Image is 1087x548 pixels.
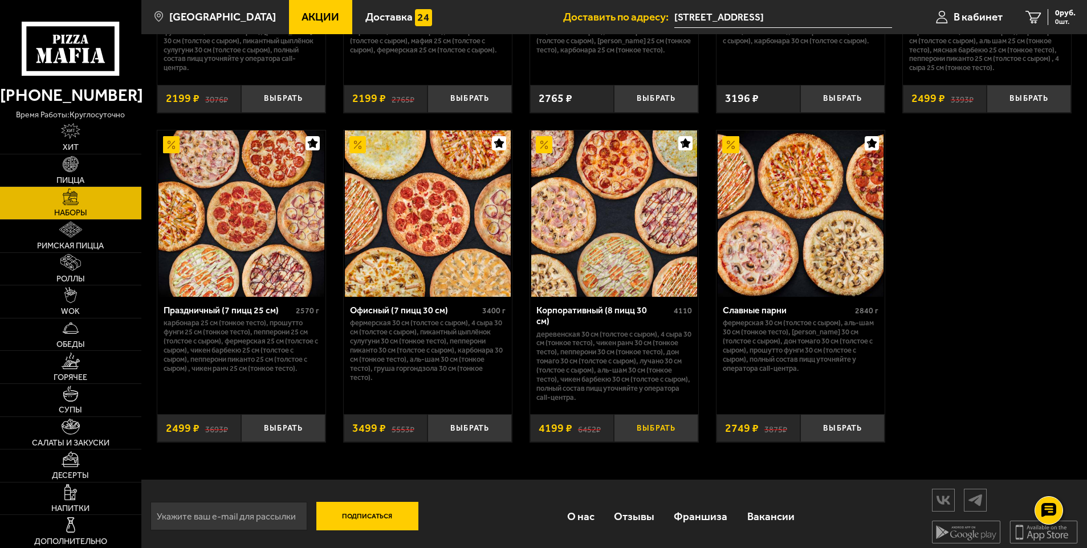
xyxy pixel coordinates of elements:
[1055,18,1076,25] span: 0 шт.
[987,85,1071,113] button: Выбрать
[166,93,200,104] span: 2199 ₽
[764,423,787,434] s: 3875 ₽
[352,423,386,434] span: 3499 ₽
[557,498,604,535] a: О нас
[392,93,414,104] s: 2765 ₽
[316,502,418,530] button: Подписаться
[56,177,84,185] span: Пицца
[61,308,80,316] span: WOK
[157,130,325,296] a: АкционныйПраздничный (7 пицц 25 см)
[911,93,945,104] span: 2499 ₽
[536,18,692,55] p: Чикен Ранч 25 см (толстое с сыром), Дракон 25 см (толстое с сыром), Чикен Барбекю 25 см (толстое ...
[964,490,986,510] img: tg
[674,7,891,28] input: Ваш адрес доставки
[578,423,601,434] s: 6452 ₽
[37,242,104,250] span: Римская пицца
[722,136,739,153] img: Акционный
[158,130,324,296] img: Праздничный (7 пицц 25 см)
[428,85,512,113] button: Выбрать
[166,423,200,434] span: 2499 ₽
[54,374,87,382] span: Горячее
[563,11,674,22] span: Доставить по адресу:
[150,502,307,530] input: Укажите ваш e-mail для рассылки
[392,423,414,434] s: 5553 ₽
[604,498,664,535] a: Отзывы
[738,498,804,535] a: Вакансии
[674,7,891,28] span: Кондратьевский проспект, 72А
[164,305,293,316] div: Праздничный (7 пицц 25 см)
[241,414,325,442] button: Выбрать
[716,130,885,296] a: АкционныйСлавные парни
[296,306,319,316] span: 2570 г
[536,305,671,326] div: Корпоративный (8 пицц 30 см)
[614,85,698,113] button: Выбрать
[536,330,692,402] p: Деревенская 30 см (толстое с сыром), 4 сыра 30 см (тонкое тесто), Чикен Ранч 30 см (тонкое тесто)...
[302,11,339,22] span: Акции
[352,93,386,104] span: 2199 ₽
[531,130,697,296] img: Корпоративный (8 пицц 30 см)
[725,423,759,434] span: 2749 ₽
[163,136,180,153] img: Акционный
[536,136,553,153] img: Акционный
[164,318,319,373] p: Карбонара 25 см (тонкое тесто), Прошутто Фунги 25 см (тонкое тесто), Пепперони 25 см (толстое с с...
[909,18,1065,72] p: Чикен Ранч 25 см (толстое с сыром), Чикен Барбекю 25 см (толстое с сыром), Карбонара 25 см (толст...
[415,9,432,26] img: 15daf4d41897b9f0e9f617042186c801.svg
[539,423,572,434] span: 4199 ₽
[63,144,79,152] span: Хит
[32,439,109,447] span: Салаты и закуски
[365,11,413,22] span: Доставка
[539,93,572,104] span: 2765 ₽
[482,306,506,316] span: 3400 г
[205,423,228,434] s: 3693 ₽
[34,538,107,546] span: Дополнительно
[800,414,885,442] button: Выбрать
[428,414,512,442] button: Выбрать
[855,306,878,316] span: 2840 г
[723,305,852,316] div: Славные парни
[54,209,87,217] span: Наборы
[56,275,85,283] span: Роллы
[725,93,759,104] span: 3196 ₽
[345,130,511,296] img: Офисный (7 пицц 30 см)
[530,130,698,296] a: АкционныйКорпоративный (8 пицц 30 см)
[350,305,479,316] div: Офисный (7 пицц 30 см)
[723,318,878,373] p: Фермерская 30 см (толстое с сыром), Аль-Шам 30 см (тонкое тесто), [PERSON_NAME] 30 см (толстое с ...
[56,341,85,349] span: Обеды
[674,306,692,316] span: 4110
[614,414,698,442] button: Выбрать
[59,406,82,414] span: Супы
[954,11,1003,22] span: В кабинет
[349,136,367,153] img: Акционный
[52,472,89,480] span: Десерты
[350,318,506,382] p: Фермерская 30 см (толстое с сыром), 4 сыра 30 см (толстое с сыром), Пикантный цыплёнок сулугуни 3...
[205,93,228,104] s: 3076 ₽
[800,85,885,113] button: Выбрать
[718,130,884,296] img: Славные парни
[344,130,512,296] a: АкционныйОфисный (7 пицц 30 см)
[933,490,954,510] img: vk
[241,85,325,113] button: Выбрать
[169,11,276,22] span: [GEOGRAPHIC_DATA]
[51,505,89,513] span: Напитки
[1055,9,1076,17] span: 0 руб.
[951,93,974,104] s: 3393 ₽
[164,18,319,72] p: Карбонара 30 см (толстое с сыром), Прошутто Фунги 30 см (толстое с сыром), [PERSON_NAME] 30 см (т...
[350,18,506,55] p: Мясная Барбекю 25 см (толстое с сыром), 4 сыра 25 см (толстое с сыром), Чикен Ранч 25 см (толстое...
[664,498,737,535] a: Франшиза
